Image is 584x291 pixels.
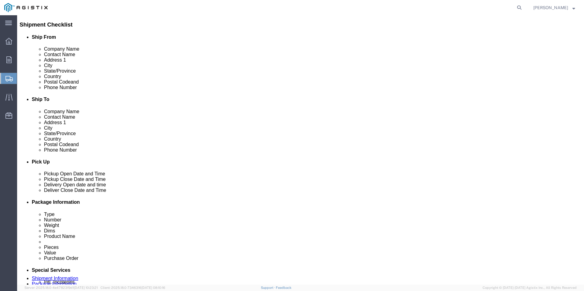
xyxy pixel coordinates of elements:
span: [DATE] 10:23:21 [74,286,98,289]
img: logo [4,3,48,12]
a: Support [261,286,276,289]
span: [DATE] 08:10:16 [141,286,165,289]
span: Client: 2025.18.0-7346316 [100,286,165,289]
iframe: FS Legacy Container [17,15,584,285]
a: Feedback [276,286,291,289]
span: Wendy Bottomley [533,4,568,11]
span: Server: 2025.18.0-4e47823f9d1 [24,286,98,289]
button: [PERSON_NAME] [533,4,575,11]
span: Copyright © [DATE]-[DATE] Agistix Inc., All Rights Reserved [483,285,577,290]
